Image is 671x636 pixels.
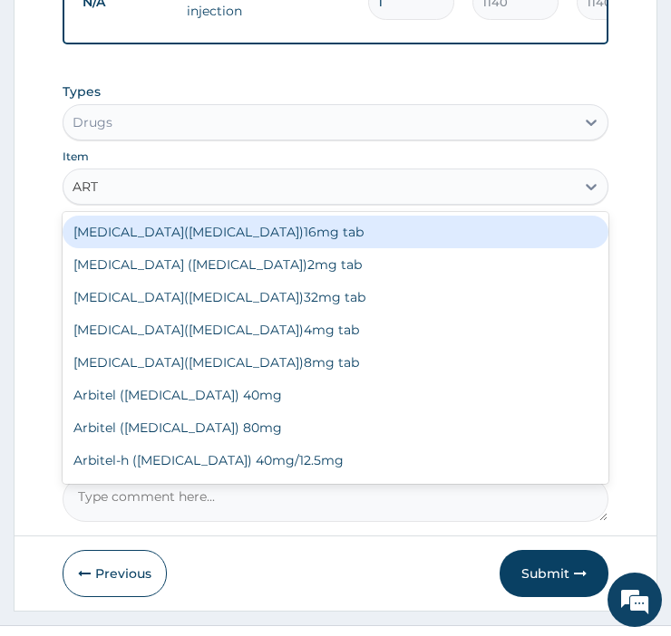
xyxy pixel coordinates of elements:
div: [MEDICAL_DATA]([MEDICAL_DATA])4mg tab [63,313,608,346]
img: d_794563401_company_1708531726252_794563401 [34,91,73,136]
button: Submit [500,550,608,597]
div: [MEDICAL_DATA]([MEDICAL_DATA])8mg tab [63,346,608,379]
div: Minimize live chat window [297,9,341,53]
div: [MEDICAL_DATA]([MEDICAL_DATA])32mg tab [63,281,608,313]
label: Types [63,84,101,100]
div: Chat with us now [94,101,305,125]
textarea: Type your message and hit 'Enter' [9,435,345,498]
div: Arbitel-h ([MEDICAL_DATA]) 40mg/12.5mg [63,444,608,477]
span: We're online! [105,198,250,381]
div: Arbitel ([MEDICAL_DATA]) 80mg [63,411,608,444]
div: [MEDICAL_DATA] ([MEDICAL_DATA])2mg tab [63,248,608,281]
button: Previous [63,550,167,597]
label: Item [63,149,89,164]
div: [MEDICAL_DATA]([MEDICAL_DATA])16mg tab [63,216,608,248]
div: [MEDICAL_DATA] 5mg tab [63,477,608,509]
div: Arbitel ([MEDICAL_DATA]) 40mg [63,379,608,411]
div: Drugs [73,113,112,131]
